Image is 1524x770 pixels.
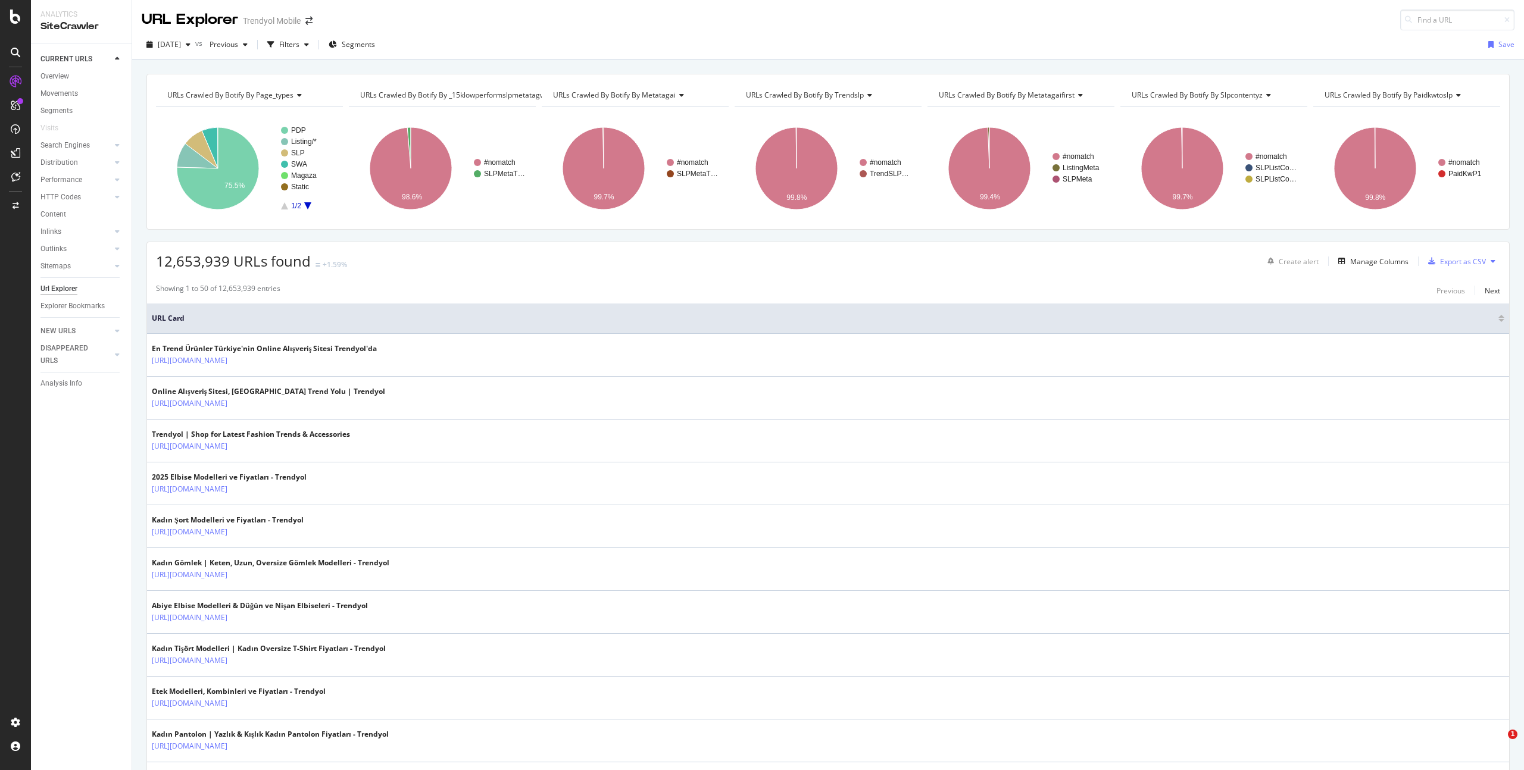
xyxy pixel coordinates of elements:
[40,122,70,134] a: Visits
[870,158,901,167] text: #nomatch
[156,117,343,220] svg: A chart.
[152,643,386,654] div: Kadın Tişört Modelleri | Kadın Oversize T-Shirt Fiyatları - Trendyol
[152,355,227,367] a: [URL][DOMAIN_NAME]
[152,515,304,525] div: Kadın Şort Modelleri ve Fiyatları - Trendyol
[1256,175,1297,183] text: SLPListCo…
[167,90,293,100] span: URLs Crawled By Botify By page_types
[1448,170,1482,178] text: PaidKwP1
[1256,164,1297,172] text: SLPListCo…
[744,86,911,105] h4: URLs Crawled By Botify By trendslp
[1485,283,1500,298] button: Next
[142,35,195,54] button: [DATE]
[40,342,101,367] div: DISAPPEARED URLS
[40,53,111,65] a: CURRENT URLS
[1436,286,1465,296] div: Previous
[205,39,238,49] span: Previous
[1132,90,1263,100] span: URLs Crawled By Botify By slpcontentyz
[1313,117,1500,220] svg: A chart.
[40,70,69,83] div: Overview
[1448,158,1480,167] text: #nomatch
[40,377,123,390] a: Analysis Info
[152,313,1495,324] span: URL Card
[1400,10,1514,30] input: Find a URL
[263,35,314,54] button: Filters
[484,170,525,178] text: SLPMetaT…
[40,208,123,221] a: Content
[358,86,569,105] h4: URLs Crawled By Botify By _15klowperformslpmetatagwai
[40,139,90,152] div: Search Engines
[1333,254,1409,268] button: Manage Columns
[40,325,76,337] div: NEW URLS
[152,569,227,581] a: [URL][DOMAIN_NAME]
[1322,86,1489,105] h4: URLs Crawled By Botify By paidkwtoslp
[40,174,111,186] a: Performance
[1325,90,1453,100] span: URLs Crawled By Botify By paidkwtoslp
[927,117,1114,220] svg: A chart.
[551,86,718,105] h4: URLs Crawled By Botify By metatagai
[224,181,245,190] text: 75.5%
[165,86,332,105] h4: URLs Crawled By Botify By page_types
[735,117,922,220] svg: A chart.
[323,259,347,270] div: +1.59%
[1063,164,1100,172] text: ListingMeta
[142,10,238,30] div: URL Explorer
[980,193,1000,201] text: 99.4%
[152,558,389,568] div: Kadın Gömlek | Keten, Uzun, Oversize Gömlek Modelleri - Trendyol
[291,149,305,157] text: SLP
[205,35,252,54] button: Previous
[152,740,227,752] a: [URL][DOMAIN_NAME]
[158,39,181,49] span: 2025 Aug. 31st
[1485,286,1500,296] div: Next
[402,193,422,201] text: 98.6%
[40,283,77,295] div: Url Explorer
[1120,117,1307,220] svg: A chart.
[324,35,380,54] button: Segments
[342,39,375,49] span: Segments
[316,263,320,267] img: Equal
[40,105,123,117] a: Segments
[677,158,708,167] text: #nomatch
[1436,283,1465,298] button: Previous
[243,15,301,27] div: Trendyol Mobile
[152,526,227,538] a: [URL][DOMAIN_NAME]
[279,39,299,49] div: Filters
[152,472,307,483] div: 2025 Elbise Modelleri ve Fiyatları - Trendyol
[1484,35,1514,54] button: Save
[1063,175,1092,183] text: SLPMeta
[291,126,306,134] text: PDP
[152,600,368,611] div: Abiye Elbise Modelleri & Düğün ve Nişan Elbiseleri - Trendyol
[40,243,111,255] a: Outlinks
[349,117,536,220] div: A chart.
[152,612,227,624] a: [URL][DOMAIN_NAME]
[40,156,111,169] a: Distribution
[152,397,227,409] a: [URL][DOMAIN_NAME]
[542,117,729,220] svg: A chart.
[1423,252,1486,271] button: Export as CSV
[291,183,309,191] text: Static
[1440,256,1486,267] div: Export as CSV
[939,90,1075,100] span: URLs Crawled By Botify By metatagaifirst
[40,156,78,169] div: Distribution
[40,122,58,134] div: Visits
[152,686,326,697] div: Etek Modelleri, Kombinleri ve Fiyatları - Trendyol
[1256,152,1287,161] text: #nomatch
[40,70,123,83] a: Overview
[40,226,61,238] div: Inlinks
[152,697,227,709] a: [URL][DOMAIN_NAME]
[936,86,1104,105] h4: URLs Crawled By Botify By metatagaifirst
[152,729,389,740] div: Kadın Pantolon | Yazlık & Kışlık Kadın Pantolon Fiyatları - Trendyol
[40,105,73,117] div: Segments
[40,260,111,273] a: Sitemaps
[40,87,78,100] div: Movements
[677,170,718,178] text: SLPMetaT…
[291,202,301,210] text: 1/2
[40,53,92,65] div: CURRENT URLS
[40,191,81,204] div: HTTP Codes
[1498,39,1514,49] div: Save
[870,170,909,178] text: TrendSLP…
[156,283,280,298] div: Showing 1 to 50 of 12,653,939 entries
[1508,730,1517,739] span: 1
[152,440,227,452] a: [URL][DOMAIN_NAME]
